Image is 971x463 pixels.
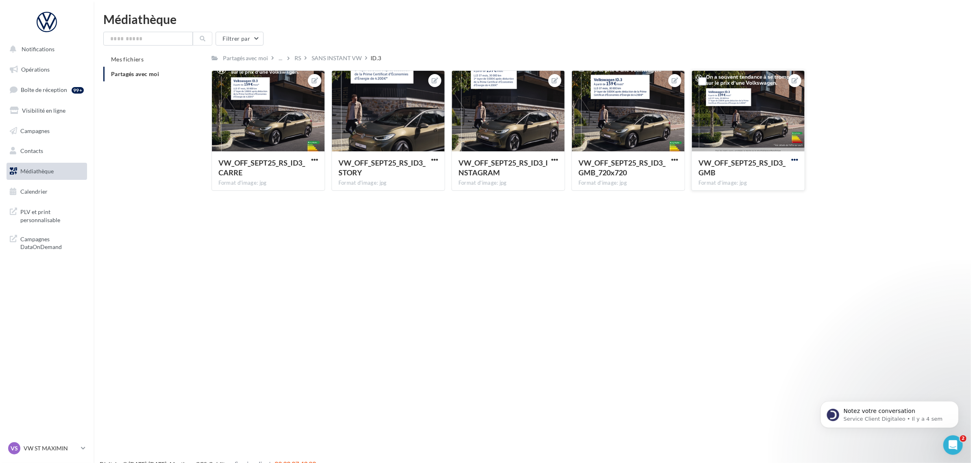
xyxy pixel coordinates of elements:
[5,61,89,78] a: Opérations
[21,86,67,93] span: Boîte de réception
[20,168,54,175] span: Médiathèque
[22,107,65,114] span: Visibilité en ligne
[5,203,89,227] a: PLV et print personnalisable
[218,179,318,187] div: Format d'image: jpg
[295,54,301,62] div: RS
[943,435,963,455] iframe: Intercom live chat
[11,444,18,452] span: VS
[111,70,159,77] span: Partagés avec moi
[216,32,264,46] button: Filtrer par
[72,87,84,94] div: 99+
[5,183,89,200] a: Calendrier
[698,179,798,187] div: Format d'image: jpg
[223,54,268,62] div: Partagés avec moi
[5,142,89,159] a: Contacts
[578,158,666,177] span: VW_OFF_SEPT25_RS_ID3_GMB_720x720
[111,56,144,63] span: Mes fichiers
[5,230,89,254] a: Campagnes DataOnDemand
[371,54,382,62] div: ID.3
[20,206,84,224] span: PLV et print personnalisable
[5,41,85,58] button: Notifications
[103,13,961,25] div: Médiathèque
[22,46,55,52] span: Notifications
[277,52,284,64] div: ...
[808,384,971,441] iframe: Intercom notifications message
[5,122,89,140] a: Campagnes
[5,102,89,119] a: Visibilité en ligne
[218,158,305,177] span: VW_OFF_SEPT25_RS_ID3_CARRE
[20,188,48,195] span: Calendrier
[21,66,50,73] span: Opérations
[7,441,87,456] a: VS VW ST MAXIMIN
[20,147,43,154] span: Contacts
[698,158,786,177] span: VW_OFF_SEPT25_RS_ID3_GMB
[5,163,89,180] a: Médiathèque
[960,435,967,442] span: 2
[20,127,50,134] span: Campagnes
[458,158,548,177] span: VW_OFF_SEPT25_RS_ID3_INSTAGRAM
[5,81,89,98] a: Boîte de réception99+
[578,179,678,187] div: Format d'image: jpg
[312,54,362,62] div: SANS INSTANT VW
[24,444,78,452] p: VW ST MAXIMIN
[20,234,84,251] span: Campagnes DataOnDemand
[338,158,425,177] span: VW_OFF_SEPT25_RS_ID3_STORY
[458,179,558,187] div: Format d'image: jpg
[338,179,438,187] div: Format d'image: jpg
